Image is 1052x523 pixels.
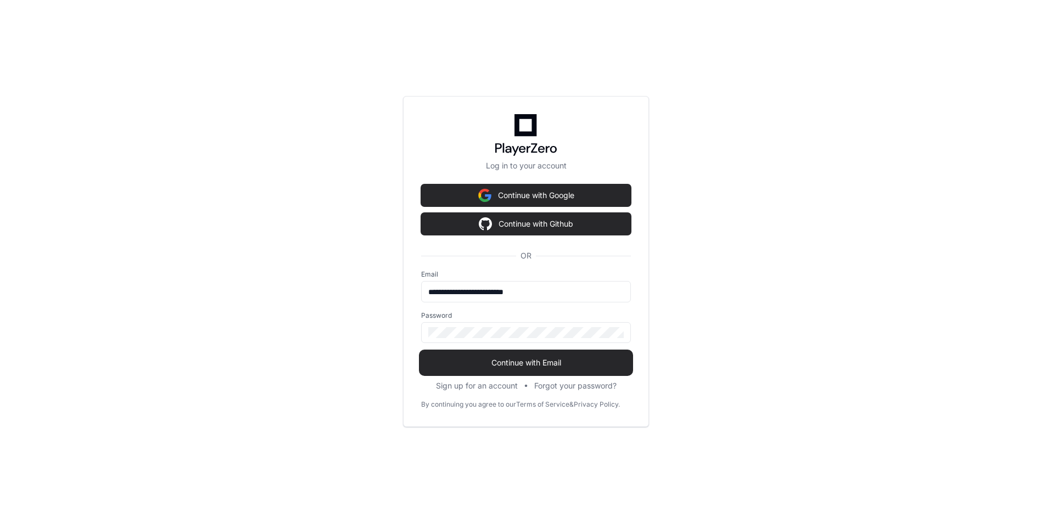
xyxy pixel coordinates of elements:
button: Forgot your password? [534,380,617,391]
button: Continue with Github [421,213,631,235]
a: Privacy Policy. [574,400,620,409]
span: Continue with Email [421,357,631,368]
p: Log in to your account [421,160,631,171]
div: By continuing you agree to our [421,400,516,409]
button: Continue with Google [421,184,631,206]
div: & [569,400,574,409]
img: Sign in with google [479,213,492,235]
button: Continue with Email [421,352,631,374]
img: Sign in with google [478,184,491,206]
label: Password [421,311,631,320]
button: Sign up for an account [436,380,518,391]
a: Terms of Service [516,400,569,409]
span: OR [516,250,536,261]
label: Email [421,270,631,279]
